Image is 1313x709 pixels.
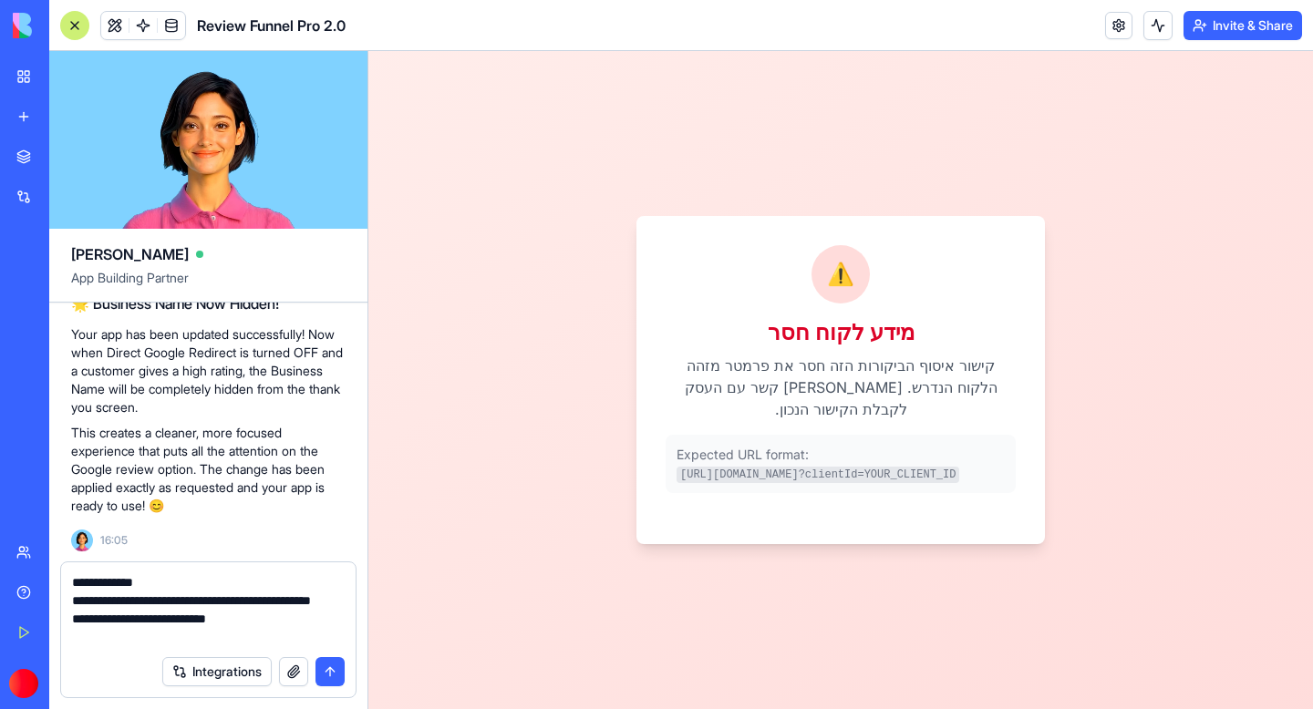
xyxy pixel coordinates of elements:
button: Invite & Share [1184,11,1302,40]
img: Ella_00000_wcx2te.png [71,529,93,551]
span: [PERSON_NAME] [71,243,189,265]
code: [URL][DOMAIN_NAME] ?clientId=YOUR_CLIENT_ID [308,416,591,432]
h2: מידע לקוח חסר [297,267,647,296]
img: ACg8ocKkVFSaPLrOoQeBSeFMyjk5rxEBDp8JnGzG-yG5m9aS5dipWHRM=s96-c [9,669,38,698]
img: logo [13,13,126,38]
span: ⚠️ [459,209,486,238]
span: Review Funnel Pro 2.0 [197,15,346,36]
span: 16:05 [100,533,128,548]
p: קישור איסוף הביקורות הזה חסר את פרמטר מזהה הלקוח הנדרש. [PERSON_NAME] קשר עם העסק לקבלת הקישור הנ... [297,303,647,369]
p: Expected URL format: [308,395,636,431]
p: Your app has been updated successfully! Now when Direct Google Redirect is turned OFF and a custo... [71,325,346,416]
h2: 🌟 Business Name Now Hidden! [71,293,346,314]
span: App Building Partner [71,269,346,302]
p: This creates a cleaner, more focused experience that puts all the attention on the Google review ... [71,424,346,515]
button: Integrations [162,657,272,686]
